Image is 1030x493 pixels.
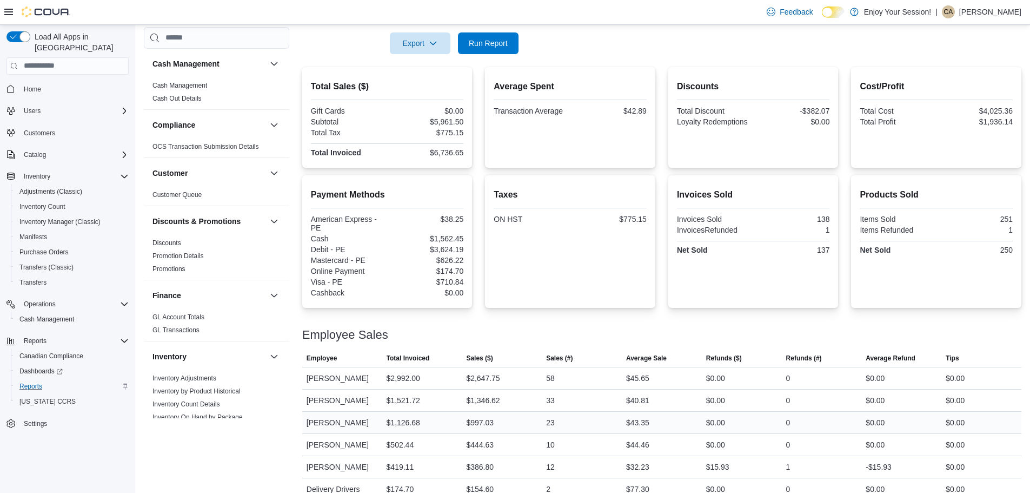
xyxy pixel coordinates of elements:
[866,461,891,474] div: -$15.93
[755,107,829,115] div: -$382.07
[2,333,133,349] button: Reports
[15,215,105,228] a: Inventory Manager (Classic)
[387,372,420,385] div: $2,992.00
[152,120,265,130] button: Compliance
[387,394,420,407] div: $1,521.72
[677,215,751,224] div: Invoices Sold
[626,372,649,385] div: $45.65
[24,419,47,428] span: Settings
[15,200,70,213] a: Inventory Count
[19,82,129,96] span: Home
[19,278,46,287] span: Transfers
[494,80,647,93] h2: Average Spent
[152,81,207,90] span: Cash Management
[939,246,1013,254] div: 250
[19,170,129,183] span: Inventory
[15,231,51,244] a: Manifests
[152,351,265,362] button: Inventory
[946,372,965,385] div: $0.00
[268,57,281,70] button: Cash Management
[152,95,202,102] a: Cash Out Details
[311,256,385,265] div: Mastercard - PE
[15,395,129,408] span: Washington CCRS
[15,380,46,393] a: Reports
[152,290,265,301] button: Finance
[494,107,568,115] div: Transaction Average
[152,239,181,247] span: Discounts
[11,199,133,214] button: Inventory Count
[573,107,647,115] div: $42.89
[11,312,133,327] button: Cash Management
[152,82,207,89] a: Cash Management
[15,185,87,198] a: Adjustments (Classic)
[755,117,829,126] div: $0.00
[19,202,65,211] span: Inventory Count
[15,350,129,363] span: Canadian Compliance
[677,226,751,234] div: InvoicesRefunded
[466,461,494,474] div: $386.80
[19,382,42,391] span: Reports
[755,215,829,224] div: 138
[24,85,41,94] span: Home
[860,246,891,254] strong: Net Sold
[573,215,647,224] div: $775.15
[152,216,241,227] h3: Discounts & Promotions
[19,218,101,226] span: Inventory Manager (Classic)
[24,337,46,345] span: Reports
[152,143,259,150] a: OCS Transaction Submission Details
[302,328,388,341] h3: Employee Sales
[706,461,729,474] div: $15.93
[389,245,463,254] div: $3,624.19
[860,226,934,234] div: Items Refunded
[311,117,385,126] div: Subtotal
[786,394,790,407] div: 0
[11,184,133,199] button: Adjustments (Classic)
[19,315,74,324] span: Cash Management
[15,313,129,326] span: Cash Management
[19,334,51,347] button: Reports
[866,416,885,429] div: $0.00
[2,416,133,431] button: Settings
[2,125,133,141] button: Customers
[19,104,45,117] button: Users
[939,226,1013,234] div: 1
[311,278,385,286] div: Visa - PE
[144,236,289,280] div: Discounts & Promotions
[152,120,195,130] h3: Compliance
[494,188,647,201] h2: Taxes
[152,374,216,382] a: Inventory Adjustments
[15,246,129,259] span: Purchase Orders
[466,354,493,363] span: Sales ($)
[946,416,965,429] div: $0.00
[860,188,1013,201] h2: Products Sold
[311,245,385,254] div: Debit - PE
[152,413,243,421] a: Inventory On Hand by Package
[268,289,281,302] button: Finance
[19,127,59,140] a: Customers
[24,129,55,137] span: Customers
[946,461,965,474] div: $0.00
[15,395,80,408] a: [US_STATE] CCRS
[946,354,959,363] span: Tips
[152,252,204,260] a: Promotion Details
[19,126,129,140] span: Customers
[24,172,50,181] span: Inventory
[152,265,185,273] span: Promotions
[152,387,241,395] a: Inventory by Product Historical
[959,5,1021,18] p: [PERSON_NAME]
[268,119,281,132] button: Compliance
[19,248,69,257] span: Purchase Orders
[268,215,281,228] button: Discounts & Promotions
[11,379,133,394] button: Reports
[15,200,129,213] span: Inventory Count
[2,169,133,184] button: Inventory
[860,215,934,224] div: Items Sold
[786,416,790,429] div: 0
[19,367,63,376] span: Dashboards
[311,215,385,232] div: American Express - PE
[389,117,463,126] div: $5,961.50
[677,117,751,126] div: Loyalty Redemptions
[11,214,133,229] button: Inventory Manager (Classic)
[546,372,555,385] div: 58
